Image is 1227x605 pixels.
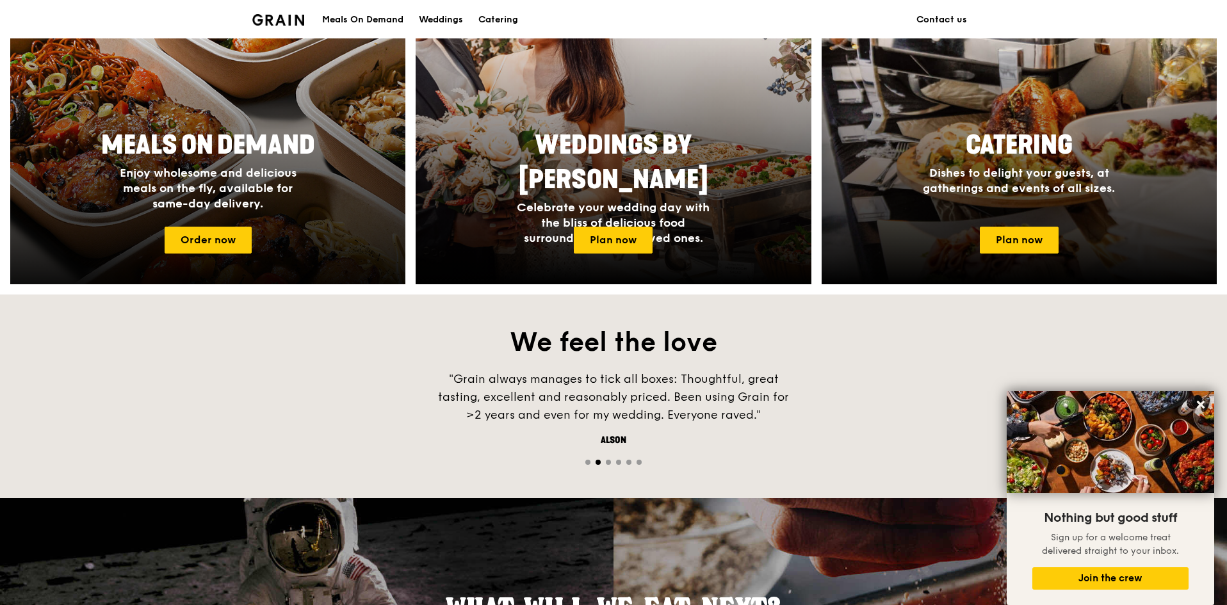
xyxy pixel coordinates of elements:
[585,460,590,465] span: Go to slide 1
[637,460,642,465] span: Go to slide 6
[517,200,710,245] span: Celebrate your wedding day with the bliss of delicious food surrounded by your loved ones.
[471,1,526,39] a: Catering
[909,1,975,39] a: Contact us
[1007,391,1214,493] img: DSC07876-Edit02-Large.jpeg
[966,130,1073,161] span: Catering
[322,1,403,39] div: Meals On Demand
[606,460,611,465] span: Go to slide 3
[1042,532,1179,556] span: Sign up for a welcome treat delivered straight to your inbox.
[923,166,1115,195] span: Dishes to delight your guests, at gatherings and events of all sizes.
[574,227,653,254] a: Plan now
[421,434,806,447] div: Alson
[421,370,806,424] div: "Grain always manages to tick all boxes: Thoughtful, great tasting, excellent and reasonably pric...
[980,227,1059,254] a: Plan now
[252,14,304,26] img: Grain
[101,130,315,161] span: Meals On Demand
[419,1,463,39] div: Weddings
[1190,394,1211,415] button: Close
[626,460,631,465] span: Go to slide 5
[519,130,708,195] span: Weddings by [PERSON_NAME]
[165,227,252,254] a: Order now
[120,166,297,211] span: Enjoy wholesome and delicious meals on the fly, available for same-day delivery.
[596,460,601,465] span: Go to slide 2
[1044,510,1177,526] span: Nothing but good stuff
[616,460,621,465] span: Go to slide 4
[411,1,471,39] a: Weddings
[478,1,518,39] div: Catering
[1032,567,1189,590] button: Join the crew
